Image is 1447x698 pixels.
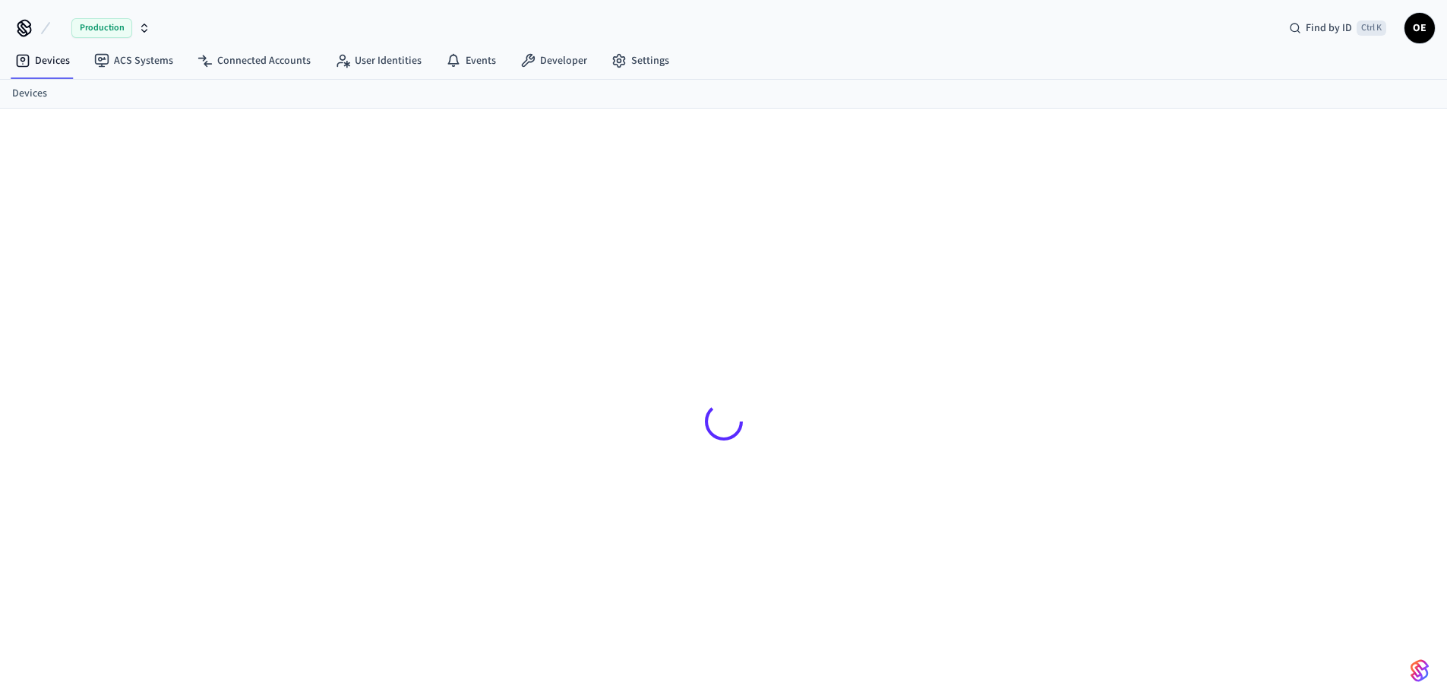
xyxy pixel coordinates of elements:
span: Find by ID [1306,21,1352,36]
a: Settings [599,47,681,74]
a: User Identities [323,47,434,74]
button: OE [1404,13,1435,43]
span: OE [1406,14,1433,42]
a: Connected Accounts [185,47,323,74]
img: SeamLogoGradient.69752ec5.svg [1411,659,1429,683]
a: Devices [3,47,82,74]
div: Find by IDCtrl K [1277,14,1398,42]
a: Devices [12,86,47,102]
span: Production [71,18,132,38]
a: ACS Systems [82,47,185,74]
span: Ctrl K [1357,21,1386,36]
a: Events [434,47,508,74]
a: Developer [508,47,599,74]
